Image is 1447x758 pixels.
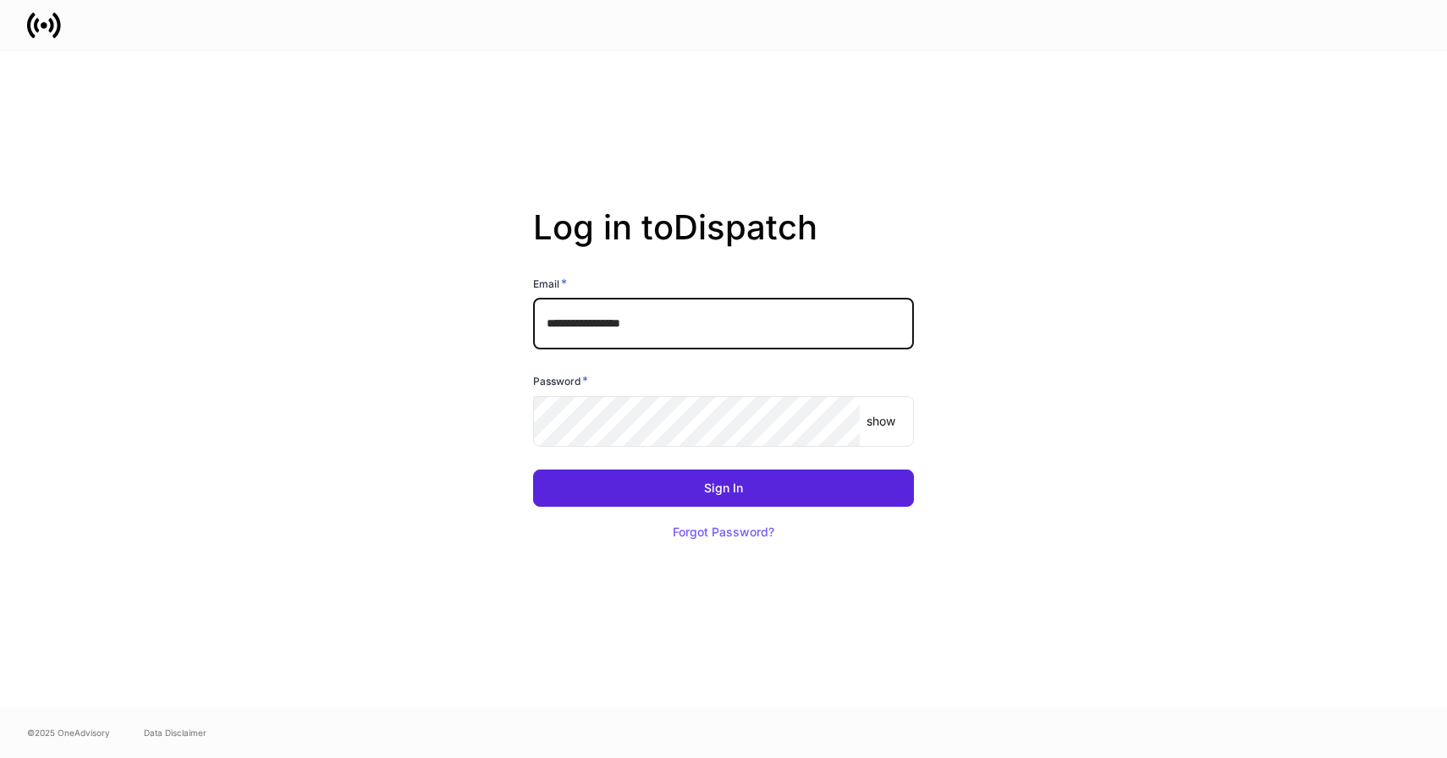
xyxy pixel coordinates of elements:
button: Forgot Password? [652,514,795,551]
h6: Email [533,275,567,292]
span: © 2025 OneAdvisory [27,726,110,739]
h6: Password [533,372,588,389]
a: Data Disclaimer [144,726,206,739]
div: Sign In [704,482,743,494]
div: Forgot Password? [673,526,774,538]
h2: Log in to Dispatch [533,207,914,275]
button: Sign In [533,470,914,507]
p: show [867,413,895,430]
